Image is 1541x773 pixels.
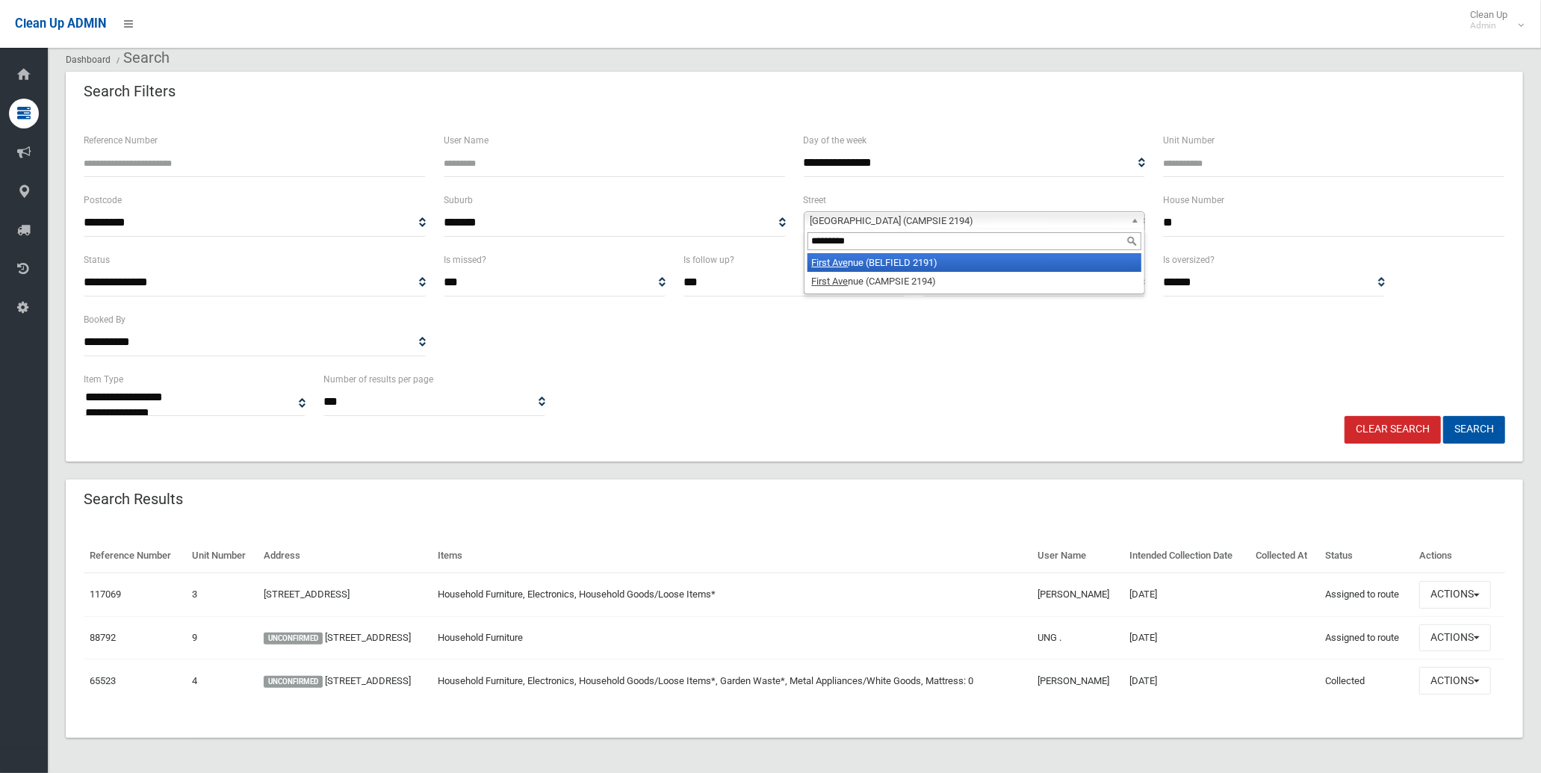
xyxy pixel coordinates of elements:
td: UNG . [1032,616,1124,659]
td: Collected [1319,659,1413,702]
li: Search [113,44,170,72]
span: UNCONFIRMED [264,676,323,688]
td: [PERSON_NAME] [1032,573,1124,616]
label: House Number [1163,192,1224,208]
span: Clean Up ADMIN [15,16,106,31]
button: Actions [1419,624,1491,652]
label: Item Type [84,371,123,388]
a: 117069 [90,589,121,600]
th: Actions [1413,539,1505,573]
a: [STREET_ADDRESS] [325,632,411,643]
button: Search [1443,416,1505,444]
th: Reference Number [84,539,186,573]
td: Assigned to route [1319,616,1413,659]
label: Day of the week [804,132,867,149]
a: Dashboard [66,55,111,65]
label: Is missed? [444,252,486,268]
th: Intended Collection Date [1123,539,1250,573]
button: Actions [1419,581,1491,609]
td: 3 [186,573,258,616]
a: 65523 [90,675,116,686]
em: First Ave [812,276,849,287]
label: Suburb [444,192,473,208]
label: Unit Number [1163,132,1215,149]
label: Reference Number [84,132,158,149]
a: 88792 [90,632,116,643]
label: Number of results per page [323,371,433,388]
th: Address [258,539,432,573]
a: [STREET_ADDRESS] [264,589,350,600]
label: Postcode [84,192,122,208]
td: 4 [186,659,258,702]
td: [DATE] [1123,616,1250,659]
td: [DATE] [1123,573,1250,616]
td: [PERSON_NAME] [1032,659,1124,702]
td: Household Furniture, Electronics, Household Goods/Loose Items* [432,573,1032,616]
td: [DATE] [1123,659,1250,702]
label: Booked By [84,311,125,328]
small: Admin [1470,20,1507,31]
button: Actions [1419,667,1491,695]
label: User Name [444,132,489,149]
label: Status [84,252,110,268]
td: 9 [186,616,258,659]
span: UNCONFIRMED [264,633,323,645]
td: Household Furniture, Electronics, Household Goods/Loose Items*, Garden Waste*, Metal Appliances/W... [432,659,1032,702]
a: [STREET_ADDRESS] [325,675,411,686]
th: Status [1319,539,1413,573]
th: Items [432,539,1032,573]
li: nue (BELFIELD 2191) [807,253,1142,272]
span: Clean Up [1463,9,1522,31]
td: Household Furniture [432,616,1032,659]
label: Is oversized? [1163,252,1215,268]
header: Search Results [66,485,201,514]
th: User Name [1032,539,1124,573]
th: Collected At [1250,539,1319,573]
th: Unit Number [186,539,258,573]
li: nue (CAMPSIE 2194) [807,272,1142,291]
a: Clear Search [1345,416,1441,444]
label: Street [804,192,827,208]
span: [GEOGRAPHIC_DATA] (CAMPSIE 2194) [810,212,1126,230]
label: Is follow up? [683,252,734,268]
header: Search Filters [66,77,193,106]
em: First Ave [812,257,849,268]
td: Assigned to route [1319,573,1413,616]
